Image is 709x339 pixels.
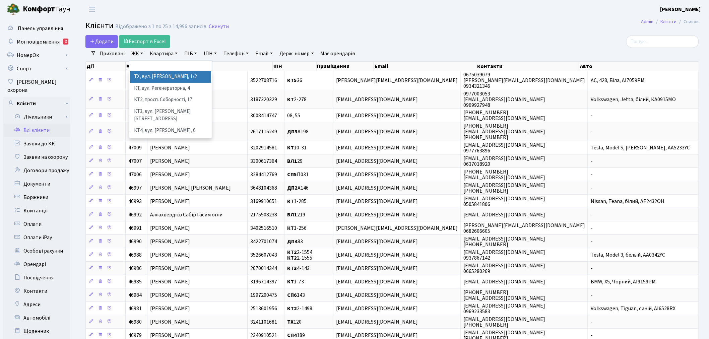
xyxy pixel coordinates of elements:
[130,83,211,94] li: КТ, вул. Регенераторна, 4
[336,291,418,299] span: [EMAIL_ADDRESS][DOMAIN_NAME]
[336,198,418,205] span: [EMAIL_ADDRESS][DOMAIN_NAME]
[3,284,70,298] a: Контакти
[287,249,297,256] b: КТ2
[463,182,545,195] span: [EMAIL_ADDRESS][DOMAIN_NAME] [PHONE_NUMBER]
[97,48,127,59] a: Приховані
[336,278,418,285] span: [EMAIL_ADDRESS][DOMAIN_NAME]
[287,184,298,192] b: ДП2
[463,222,585,235] span: [PERSON_NAME][EMAIL_ADDRESS][DOMAIN_NAME] 0682606605
[336,96,418,103] span: [EMAIL_ADDRESS][DOMAIN_NAME]
[3,150,70,164] a: Заявки на охорону
[130,94,211,106] li: КТ2, просп. Соборності, 17
[287,128,309,135] span: А198
[591,224,593,232] span: -
[463,278,545,285] span: [EMAIL_ADDRESS][DOMAIN_NAME]
[287,238,303,245] span: 83
[336,77,458,84] span: [PERSON_NAME][EMAIL_ADDRESS][DOMAIN_NAME]
[463,211,545,218] span: [EMAIL_ADDRESS][DOMAIN_NAME]
[18,25,63,32] span: Панель управління
[463,195,545,208] span: [EMAIL_ADDRESS][DOMAIN_NAME] 0505841806
[150,291,190,299] span: [PERSON_NAME]
[336,251,418,259] span: [EMAIL_ADDRESS][DOMAIN_NAME]
[463,155,545,168] span: [EMAIL_ADDRESS][DOMAIN_NAME] 0637018920
[336,224,458,232] span: [PERSON_NAME][EMAIL_ADDRESS][DOMAIN_NAME]
[250,238,277,245] span: 3422701074
[3,271,70,284] a: Посвідчення
[287,157,303,165] span: 29
[3,35,70,49] a: Мої повідомлення2
[287,318,294,326] b: ТХ
[201,48,219,59] a: ІПН
[287,128,298,135] b: ДП3
[17,38,60,46] span: Мої повідомлення
[250,251,277,259] span: 3526607043
[182,48,200,59] a: ПІБ
[250,291,277,299] span: 1997200475
[128,291,142,299] span: 46984
[3,177,70,191] a: Документи
[591,144,690,151] span: Tesla, Model S, [PERSON_NAME], AA5233YC
[287,238,298,245] b: ДП4
[250,171,277,178] span: 3284412769
[147,48,180,59] a: Квартира
[7,3,20,16] img: logo.png
[631,15,709,29] nav: breadcrumb
[130,125,211,137] li: КТ4, вул. [PERSON_NAME], 6
[287,96,307,103] span: 2-278
[336,332,418,339] span: [EMAIL_ADDRESS][DOMAIN_NAME]
[250,265,277,272] span: 2070014344
[591,77,645,84] span: AC, 428, Біла, АІ7059РМ
[3,325,70,338] a: Щоденник
[287,211,305,218] span: 219
[250,211,277,218] span: 2175508238
[591,171,593,178] span: -
[3,124,70,137] a: Всі клієнти
[287,77,297,84] b: КТ5
[128,198,142,205] span: 46993
[591,332,593,339] span: -
[463,141,545,154] span: [EMAIL_ADDRESS][DOMAIN_NAME] 0977763896
[150,332,190,339] span: [PERSON_NAME]
[150,238,190,245] span: [PERSON_NAME]
[336,157,418,165] span: [EMAIL_ADDRESS][DOMAIN_NAME]
[591,265,593,272] span: -
[277,48,316,59] a: Держ. номер
[3,22,70,35] a: Панель управління
[90,38,114,45] span: Додати
[128,211,142,218] span: 46992
[221,48,251,59] a: Телефон
[287,224,294,232] b: КТ
[150,305,190,312] span: [PERSON_NAME]
[287,291,305,299] span: 143
[130,106,211,125] li: КТ3, вул. [PERSON_NAME][STREET_ADDRESS]
[84,4,101,15] button: Переключити навігацію
[287,171,297,178] b: СП5
[591,251,665,259] span: Tesla, Model 3, белый, АА0342YC
[128,305,142,312] span: 46981
[128,251,142,259] span: 46988
[150,318,190,326] span: [PERSON_NAME]
[250,184,277,192] span: 3648104368
[150,278,190,285] span: [PERSON_NAME]
[3,311,70,325] a: Автомобілі
[287,265,297,272] b: КТ3
[129,48,146,59] a: ЖК
[250,224,277,232] span: 3402516510
[318,48,358,59] a: Має орендарів
[119,35,170,48] a: Експорт в Excel
[287,332,297,339] b: СП4
[130,136,211,155] li: КТ5, вул. [PERSON_NAME][STREET_ADDRESS]
[626,35,699,48] input: Пошук...
[128,278,142,285] span: 46985
[3,62,70,75] a: Спорт
[287,332,305,339] span: 189
[287,198,294,205] b: КТ
[3,75,70,97] a: [PERSON_NAME] охорона
[591,157,593,165] span: -
[591,184,593,192] span: -
[150,211,222,218] span: Аллахвердієв Сабір Гасим огли
[463,122,545,141] span: [PHONE_NUMBER] [EMAIL_ADDRESS][DOMAIN_NAME] [PHONE_NUMBER]
[250,198,277,205] span: 3169910651
[463,249,545,262] span: [EMAIL_ADDRESS][DOMAIN_NAME] 0937867142
[287,318,302,326] span: 120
